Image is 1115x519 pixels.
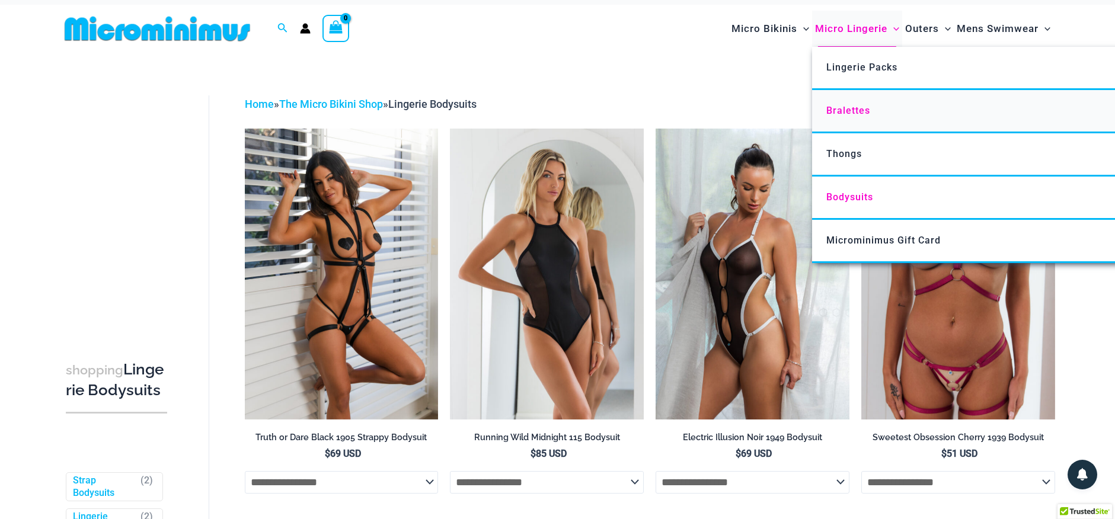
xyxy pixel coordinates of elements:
[727,9,1056,49] nav: Site Navigation
[957,14,1039,44] span: Mens Swimwear
[939,14,951,44] span: Menu Toggle
[656,129,849,419] img: Electric Illusion Noir 1949 Bodysuit 03
[861,129,1055,419] img: Sweetest Obsession Cherry 1129 Bra 6119 Bottom 1939 Bodysuit 09
[322,15,350,42] a: View Shopping Cart, empty
[941,448,977,459] bdi: 51 USD
[245,98,274,110] a: Home
[73,475,135,499] a: Strap Bodysuits
[300,23,311,34] a: Account icon link
[905,14,939,44] span: Outers
[797,14,809,44] span: Menu Toggle
[826,235,941,246] span: Microminimus Gift Card
[325,448,330,459] span: $
[144,475,149,486] span: 2
[826,148,862,159] span: Thongs
[245,129,439,419] img: Truth or Dare Black 1905 Bodysuit 611 Micro 07
[66,363,123,377] span: shopping
[736,448,741,459] span: $
[325,448,361,459] bdi: 69 USD
[861,432,1055,447] a: Sweetest Obsession Cherry 1939 Bodysuit
[826,62,897,73] span: Lingerie Packs
[861,129,1055,419] a: Sweetest Obsession Cherry 1129 Bra 6119 Bottom 1939 Bodysuit 09Sweetest Obsession Cherry 1129 Bra...
[861,432,1055,443] h2: Sweetest Obsession Cherry 1939 Bodysuit
[140,475,153,499] span: ( )
[1039,14,1050,44] span: Menu Toggle
[826,105,870,116] span: Bralettes
[245,129,439,419] a: Truth or Dare Black 1905 Bodysuit 611 Micro 07Truth or Dare Black 1905 Bodysuit 611 Micro 05Truth...
[388,98,477,110] span: Lingerie Bodysuits
[736,448,772,459] bdi: 69 USD
[729,11,812,47] a: Micro BikinisMenu ToggleMenu Toggle
[245,432,439,443] h2: Truth or Dare Black 1905 Strappy Bodysuit
[815,14,887,44] span: Micro Lingerie
[450,129,644,419] a: Running Wild Midnight 115 Bodysuit 02Running Wild Midnight 115 Bodysuit 12Running Wild Midnight 1...
[450,432,644,447] a: Running Wild Midnight 115 Bodysuit
[245,432,439,447] a: Truth or Dare Black 1905 Strappy Bodysuit
[60,15,255,42] img: MM SHOP LOGO FLAT
[66,86,172,323] iframe: TrustedSite Certified
[531,448,536,459] span: $
[531,448,567,459] bdi: 85 USD
[887,14,899,44] span: Menu Toggle
[656,432,849,447] a: Electric Illusion Noir 1949 Bodysuit
[731,14,797,44] span: Micro Bikinis
[954,11,1053,47] a: Mens SwimwearMenu ToggleMenu Toggle
[656,432,849,443] h2: Electric Illusion Noir 1949 Bodysuit
[245,98,477,110] span: » »
[826,191,873,203] span: Bodysuits
[66,360,167,401] h3: Lingerie Bodysuits
[450,129,644,419] img: Running Wild Midnight 115 Bodysuit 02
[941,448,947,459] span: $
[277,21,288,36] a: Search icon link
[450,432,644,443] h2: Running Wild Midnight 115 Bodysuit
[656,129,849,419] a: Electric Illusion Noir 1949 Bodysuit 03Electric Illusion Noir 1949 Bodysuit 04Electric Illusion N...
[902,11,954,47] a: OutersMenu ToggleMenu Toggle
[812,11,902,47] a: Micro LingerieMenu ToggleMenu Toggle
[279,98,383,110] a: The Micro Bikini Shop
